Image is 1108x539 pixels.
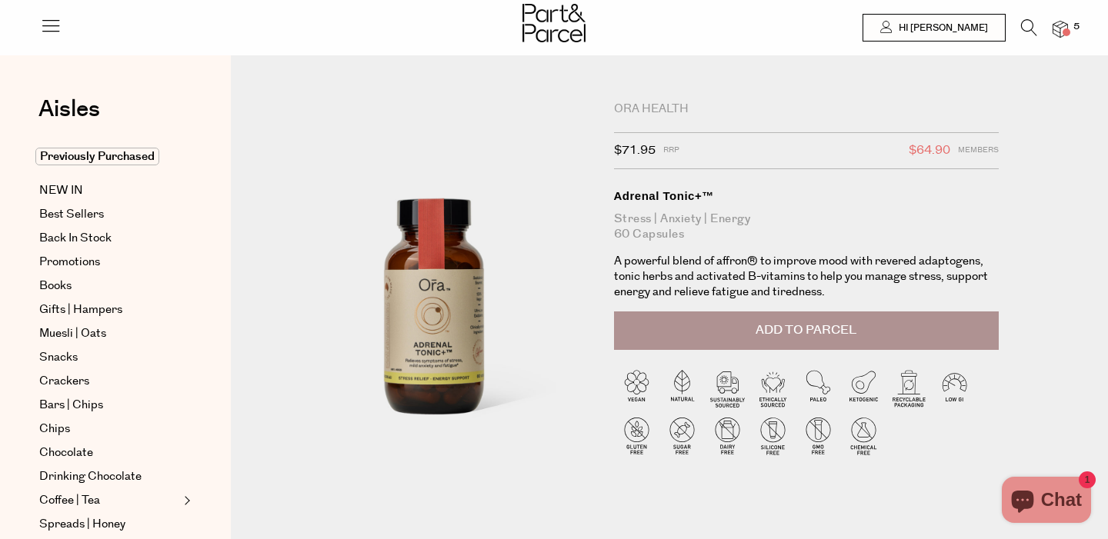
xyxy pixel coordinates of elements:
[614,141,656,161] span: $71.95
[614,254,999,300] p: A powerful blend of affron® to improve mood with revered adaptogens, tonic herbs and activated B-...
[932,365,977,411] img: P_P-ICONS-Live_Bec_V11_Low_Gi.svg
[1053,21,1068,37] a: 5
[997,477,1096,527] inbox-online-store-chat: Shopify online store chat
[39,372,89,391] span: Crackers
[39,148,179,166] a: Previously Purchased
[39,301,179,319] a: Gifts | Hampers
[39,324,179,343] a: Muesli | Oats
[39,205,104,224] span: Best Sellers
[863,14,1006,42] a: Hi [PERSON_NAME]
[39,396,103,414] span: Bars | Chips
[614,413,659,458] img: P_P-ICONS-Live_Bec_V11_Gluten_Free.svg
[39,491,179,510] a: Coffee | Tea
[895,22,988,35] span: Hi [PERSON_NAME]
[38,98,100,136] a: Aisles
[958,141,999,161] span: Members
[39,324,106,343] span: Muesli | Oats
[705,365,750,411] img: P_P-ICONS-Live_Bec_V11_Sustainable_Sourced.svg
[39,181,83,200] span: NEW IN
[38,92,100,126] span: Aisles
[522,4,586,42] img: Part&Parcel
[39,420,179,438] a: Chips
[39,348,78,367] span: Snacks
[39,515,125,534] span: Spreads | Honey
[705,413,750,458] img: P_P-ICONS-Live_Bec_V11_Dairy_Free.svg
[614,101,999,117] div: Ora Health
[39,467,179,486] a: Drinking Chocolate
[614,211,999,242] div: Stress | Anxiety | Energy 60 Capsules
[841,365,886,411] img: P_P-ICONS-Live_Bec_V11_Ketogenic.svg
[39,444,93,462] span: Chocolate
[180,491,191,510] button: Expand/Collapse Coffee | Tea
[909,141,950,161] span: $64.90
[39,420,70,438] span: Chips
[39,253,100,271] span: Promotions
[886,365,932,411] img: P_P-ICONS-Live_Bec_V11_Recyclable_Packaging.svg
[39,491,100,510] span: Coffee | Tea
[39,277,72,295] span: Books
[39,229,179,248] a: Back In Stock
[39,348,179,367] a: Snacks
[39,229,112,248] span: Back In Stock
[39,277,179,295] a: Books
[841,413,886,458] img: P_P-ICONS-Live_Bec_V11_Chemical_Free.svg
[39,181,179,200] a: NEW IN
[39,396,179,414] a: Bars | Chips
[663,141,679,161] span: RRP
[39,301,122,319] span: Gifts | Hampers
[35,148,159,165] span: Previously Purchased
[750,413,796,458] img: P_P-ICONS-Live_Bec_V11_Silicone_Free.svg
[659,413,705,458] img: P_P-ICONS-Live_Bec_V11_Sugar_Free.svg
[796,365,841,411] img: P_P-ICONS-Live_Bec_V11_Paleo.svg
[39,467,142,486] span: Drinking Chocolate
[614,188,999,204] div: Adrenal Tonic+™
[659,365,705,411] img: P_P-ICONS-Live_Bec_V11_Natural.svg
[39,205,179,224] a: Best Sellers
[750,365,796,411] img: P_P-ICONS-Live_Bec_V11_Ethically_Sourced.svg
[39,372,179,391] a: Crackers
[796,413,841,458] img: P_P-ICONS-Live_Bec_V11_GMO_Free.svg
[756,321,856,339] span: Add to Parcel
[39,444,179,462] a: Chocolate
[39,253,179,271] a: Promotions
[39,515,179,534] a: Spreads | Honey
[1070,20,1083,34] span: 5
[614,365,659,411] img: P_P-ICONS-Live_Bec_V11_Vegan.svg
[614,311,999,350] button: Add to Parcel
